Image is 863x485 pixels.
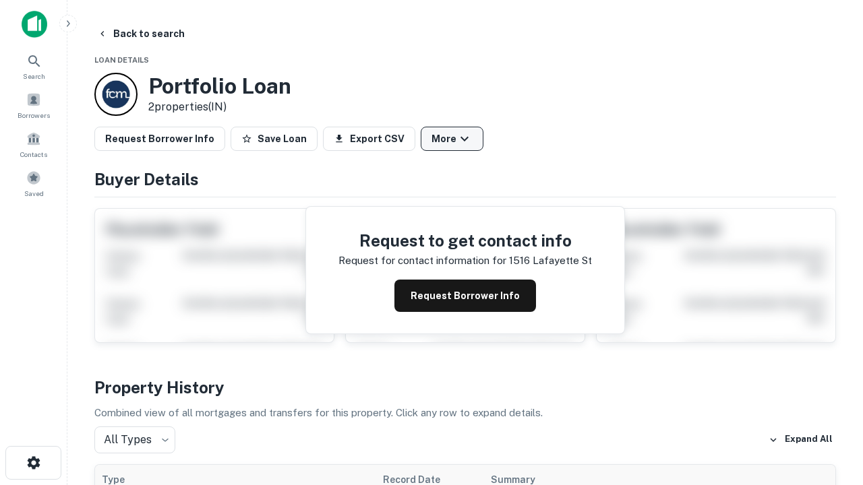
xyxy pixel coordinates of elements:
button: Expand All [765,430,836,450]
p: 2 properties (IN) [148,99,291,115]
button: Save Loan [231,127,318,151]
p: 1516 lafayette st [509,253,592,269]
a: Saved [4,165,63,201]
button: Back to search [92,22,190,46]
span: Loan Details [94,56,149,64]
span: Search [23,71,45,82]
button: More [421,127,483,151]
h4: Buyer Details [94,167,836,191]
span: Saved [24,188,44,199]
p: Request for contact information for [338,253,506,269]
a: Contacts [4,126,63,162]
h3: Portfolio Loan [148,73,291,99]
h4: Request to get contact info [338,228,592,253]
p: Combined view of all mortgages and transfers for this property. Click any row to expand details. [94,405,836,421]
span: Borrowers [18,110,50,121]
h4: Property History [94,375,836,399]
a: Search [4,48,63,84]
iframe: Chat Widget [796,334,863,399]
span: Contacts [20,149,47,160]
img: capitalize-icon.png [22,11,47,38]
button: Export CSV [323,127,415,151]
a: Borrowers [4,87,63,123]
div: All Types [94,426,175,453]
button: Request Borrower Info [94,127,225,151]
button: Request Borrower Info [394,280,536,312]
